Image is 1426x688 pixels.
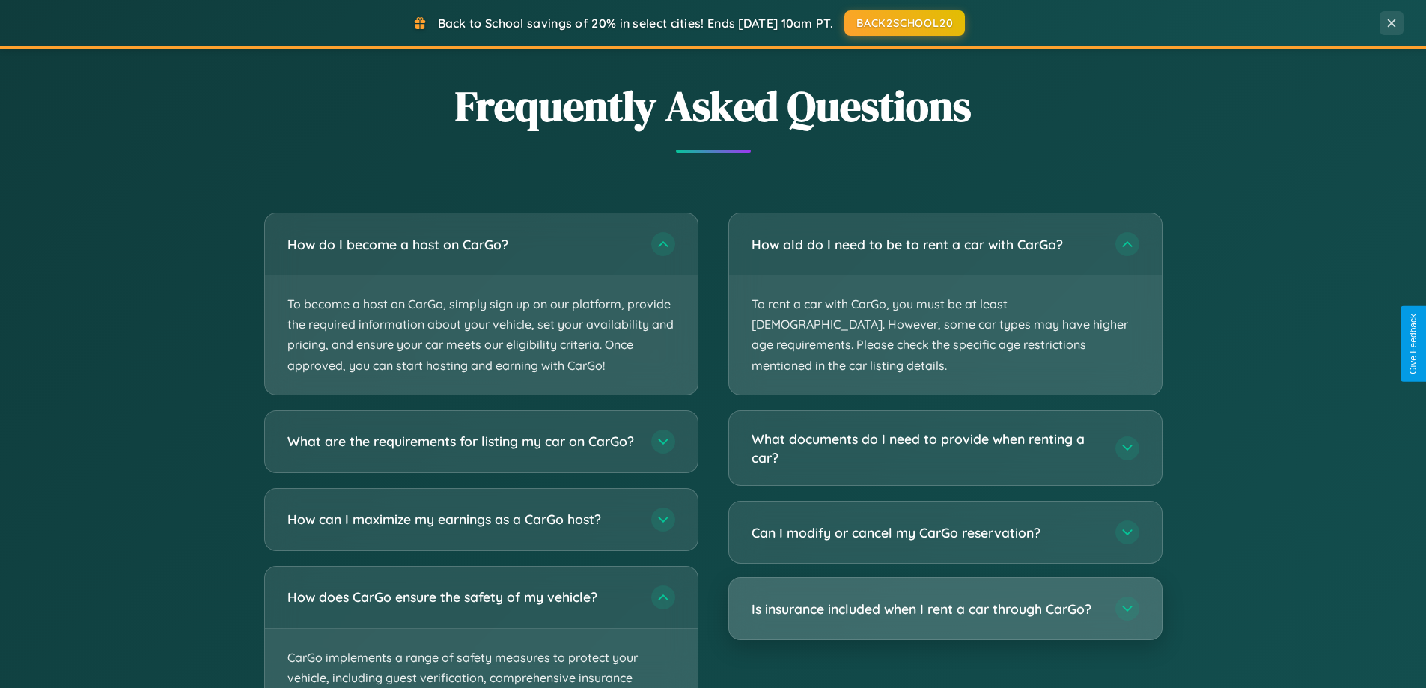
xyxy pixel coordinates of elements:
[752,600,1100,618] h3: Is insurance included when I rent a car through CarGo?
[287,510,636,529] h3: How can I maximize my earnings as a CarGo host?
[752,430,1100,466] h3: What documents do I need to provide when renting a car?
[1408,314,1419,374] div: Give Feedback
[264,77,1163,135] h2: Frequently Asked Questions
[752,235,1100,254] h3: How old do I need to be to rent a car with CarGo?
[287,235,636,254] h3: How do I become a host on CarGo?
[265,275,698,395] p: To become a host on CarGo, simply sign up on our platform, provide the required information about...
[438,16,833,31] span: Back to School savings of 20% in select cities! Ends [DATE] 10am PT.
[287,432,636,451] h3: What are the requirements for listing my car on CarGo?
[287,588,636,606] h3: How does CarGo ensure the safety of my vehicle?
[844,10,965,36] button: BACK2SCHOOL20
[729,275,1162,395] p: To rent a car with CarGo, you must be at least [DEMOGRAPHIC_DATA]. However, some car types may ha...
[752,523,1100,542] h3: Can I modify or cancel my CarGo reservation?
